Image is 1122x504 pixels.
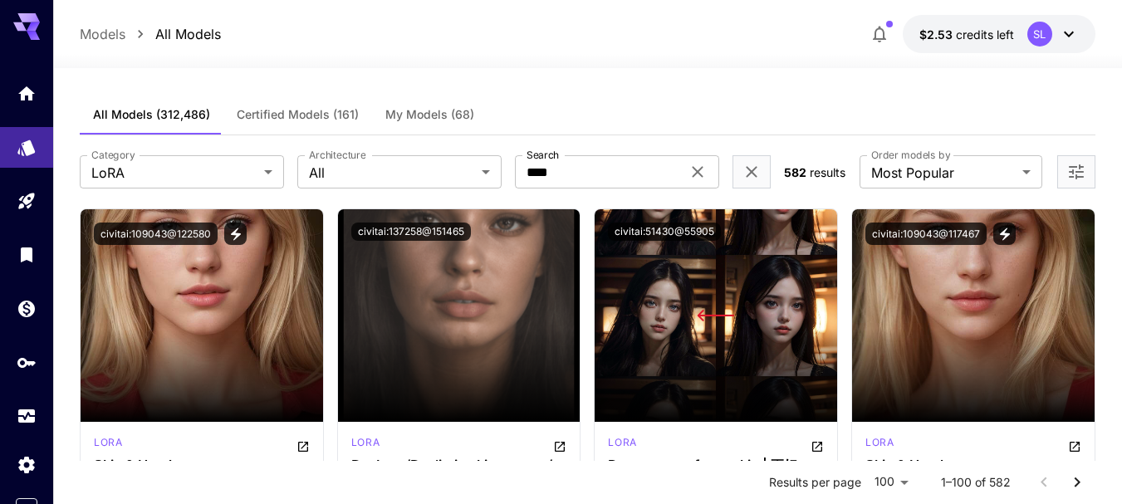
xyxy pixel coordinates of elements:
a: All Models [155,24,221,44]
button: View trigger words [224,223,247,245]
div: SD 1.5 [608,435,636,455]
div: $2.53012 [919,26,1014,43]
h3: ReaLora/Realistic skin texture/ [351,458,567,473]
button: Open in CivitAI [811,435,824,455]
h3: Skin & Hands ([DEMOGRAPHIC_DATA]/[DEMOGRAPHIC_DATA]) from Polyhedron [94,458,310,473]
p: lora [94,435,122,450]
div: Skin & Hands (male/female) from Polyhedron [865,458,1081,473]
div: Library [17,244,37,265]
label: Architecture [309,148,365,162]
button: Go to next page [1061,466,1094,499]
div: Models [17,137,37,158]
button: Open in CivitAI [553,435,566,455]
span: credits left [956,27,1014,42]
span: All [309,163,475,183]
p: lora [351,435,380,450]
div: Skin & Hands (male/female) from Polyhedron [94,458,310,473]
nav: breadcrumb [80,24,221,44]
span: All Models (312,486) [93,107,210,122]
button: Clear filters (1) [742,162,762,183]
button: civitai:137258@151465 [351,223,471,241]
div: Wallet [17,298,37,319]
p: lora [865,435,894,450]
div: SD 1.5 [865,435,894,455]
button: Open in CivitAI [296,435,310,455]
div: Home [17,83,37,104]
span: results [810,165,845,179]
span: $2.53 [919,27,956,42]
label: Order models by [871,148,950,162]
p: lora [608,435,636,450]
div: SD 1.5 [94,435,122,455]
button: civitai:109043@122580 [94,223,218,245]
button: civitai:51430@55905 [608,223,721,241]
h3: Better eyes+face+skin | 更好的眼睛+脸+皮肤 [608,458,824,473]
span: Most Popular [871,163,1016,183]
div: SD 1.5 [351,435,380,455]
span: 582 [784,165,806,179]
div: Usage [17,406,37,427]
div: Settings [17,454,37,475]
div: 100 [868,470,914,494]
span: My Models (68) [385,107,474,122]
button: Open in CivitAI [1068,435,1081,455]
h3: Skin & Hands ([DEMOGRAPHIC_DATA]/[DEMOGRAPHIC_DATA]) from Polyhedron [865,458,1081,473]
span: Certified Models (161) [237,107,359,122]
button: $2.53012SL [903,15,1095,53]
a: Models [80,24,125,44]
p: 1–100 of 582 [941,474,1011,491]
div: Playground [17,191,37,212]
button: Open more filters [1066,162,1086,183]
label: Search [527,148,559,162]
button: civitai:109043@117467 [865,223,987,245]
span: LoRA [91,163,257,183]
label: Category [91,148,135,162]
div: SL [1027,22,1052,46]
p: Results per page [769,474,861,491]
div: API Keys [17,352,37,373]
button: View trigger words [993,223,1016,245]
